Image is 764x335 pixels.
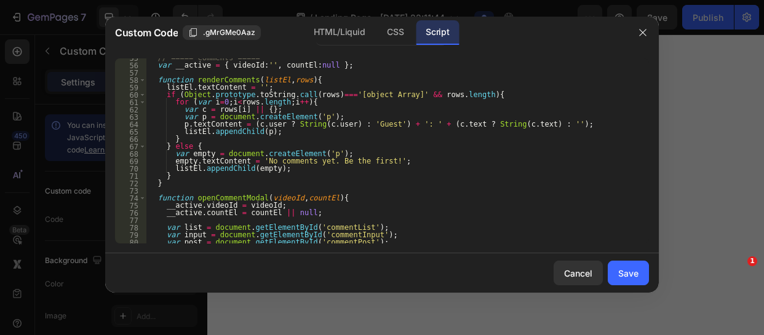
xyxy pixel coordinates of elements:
div: 69 [115,157,146,165]
div: 67 [115,143,146,150]
button: Cancel [554,261,603,285]
div: 63 [115,113,146,120]
div: 59 [115,84,146,91]
div: 73 [115,187,146,194]
div: 71 [115,172,146,179]
div: Script [416,20,459,45]
div: 70 [115,165,146,172]
div: 57 [115,69,146,76]
div: 74 [115,194,146,202]
div: 64 [115,120,146,128]
div: 75 [115,202,146,209]
div: 61 [115,98,146,106]
div: 66 [115,135,146,143]
span: 1 [747,256,757,266]
div: Save [618,267,639,280]
div: 60 [115,91,146,98]
div: 58 [115,76,146,84]
div: 80 [115,238,146,246]
div: 76 [115,209,146,216]
div: 78 [115,224,146,231]
div: HTML/Liquid [304,20,375,45]
div: 56 [115,61,146,69]
div: 68 [115,150,146,157]
div: CSS [377,20,413,45]
div: 72 [115,179,146,187]
button: Save [608,261,649,285]
iframe: Intercom live chat [722,275,752,304]
div: 62 [115,106,146,113]
span: Custom Code [115,25,178,40]
div: Cancel [564,267,592,280]
button: .gMrGMe0Aaz [183,25,261,40]
div: 65 [115,128,146,135]
div: 77 [115,216,146,224]
span: .gMrGMe0Aaz [203,27,255,38]
div: 79 [115,231,146,238]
